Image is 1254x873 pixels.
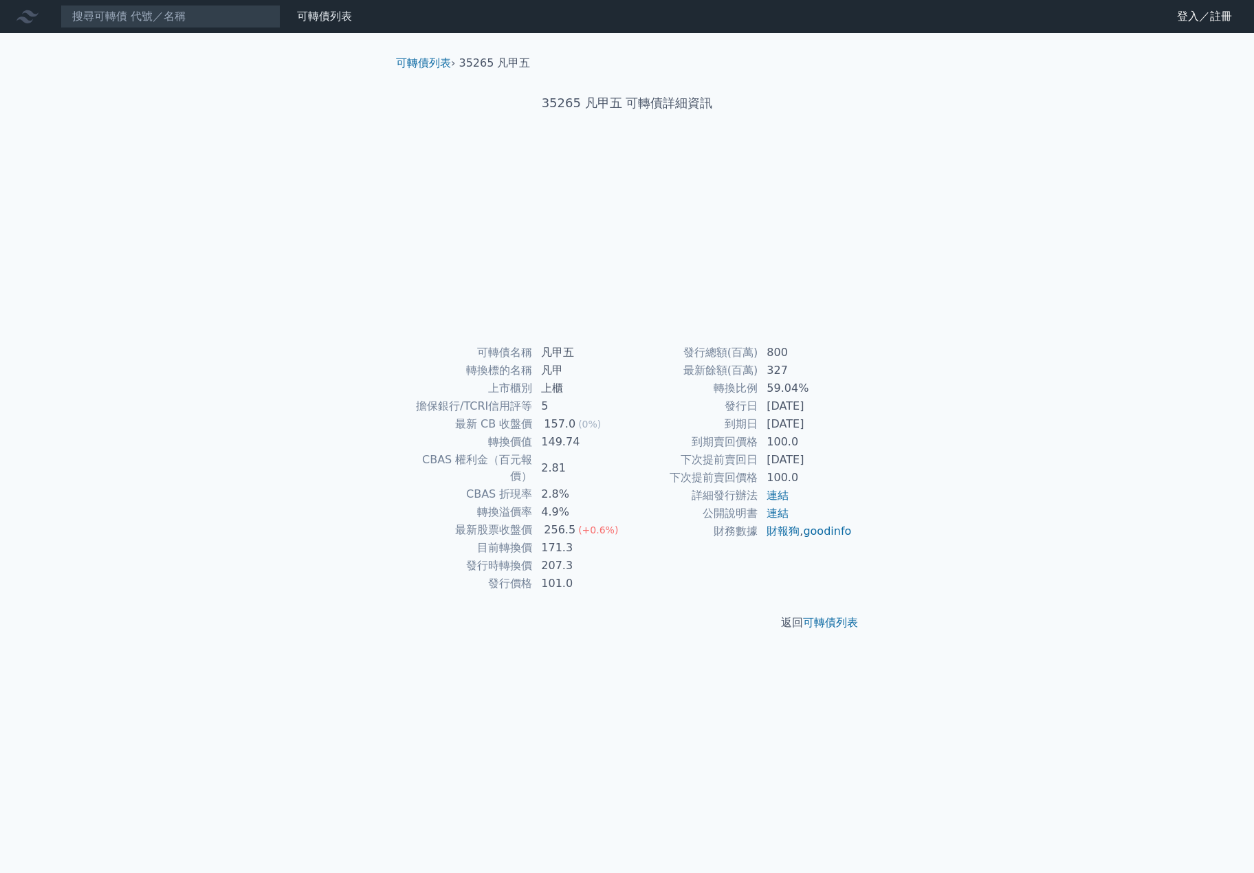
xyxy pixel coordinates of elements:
td: 101.0 [533,575,627,593]
td: 發行時轉換價 [401,557,533,575]
td: 207.3 [533,557,627,575]
td: 149.74 [533,433,627,451]
li: › [396,55,455,71]
td: 目前轉換價 [401,539,533,557]
td: 59.04% [758,379,852,397]
a: 連結 [767,507,789,520]
td: 5 [533,397,627,415]
td: [DATE] [758,397,852,415]
td: 上櫃 [533,379,627,397]
span: (+0.6%) [578,524,618,535]
td: 發行日 [627,397,758,415]
td: 轉換標的名稱 [401,362,533,379]
td: CBAS 折現率 [401,485,533,503]
td: 轉換價值 [401,433,533,451]
div: 157.0 [541,416,578,432]
td: 2.8% [533,485,627,503]
td: 4.9% [533,503,627,521]
td: 發行總額(百萬) [627,344,758,362]
td: 轉換溢價率 [401,503,533,521]
td: 公開說明書 [627,505,758,522]
a: goodinfo [803,524,851,538]
a: 財報狗 [767,524,800,538]
td: [DATE] [758,415,852,433]
td: 可轉債名稱 [401,344,533,362]
td: 財務數據 [627,522,758,540]
td: 詳細發行辦法 [627,487,758,505]
td: 下次提前賣回價格 [627,469,758,487]
td: 到期賣回價格 [627,433,758,451]
td: 327 [758,362,852,379]
td: 轉換比例 [627,379,758,397]
td: 擔保銀行/TCRI信用評等 [401,397,533,415]
a: 可轉債列表 [396,56,451,69]
td: 800 [758,344,852,362]
td: 100.0 [758,433,852,451]
td: 發行價格 [401,575,533,593]
td: 凡甲 [533,362,627,379]
a: 可轉債列表 [297,10,352,23]
a: 可轉債列表 [803,616,858,629]
td: 100.0 [758,469,852,487]
td: 最新股票收盤價 [401,521,533,539]
a: 登入／註冊 [1166,5,1243,27]
td: CBAS 權利金（百元報價） [401,451,533,485]
td: 到期日 [627,415,758,433]
td: 凡甲五 [533,344,627,362]
td: 上市櫃別 [401,379,533,397]
td: [DATE] [758,451,852,469]
td: 最新 CB 收盤價 [401,415,533,433]
span: (0%) [578,419,601,430]
td: , [758,522,852,540]
div: 256.5 [541,522,578,538]
li: 35265 凡甲五 [459,55,531,71]
a: 連結 [767,489,789,502]
td: 最新餘額(百萬) [627,362,758,379]
input: 搜尋可轉債 代號／名稱 [60,5,280,28]
td: 2.81 [533,451,627,485]
h1: 35265 凡甲五 可轉債詳細資訊 [385,93,869,113]
td: 171.3 [533,539,627,557]
td: 下次提前賣回日 [627,451,758,469]
p: 返回 [385,615,869,631]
